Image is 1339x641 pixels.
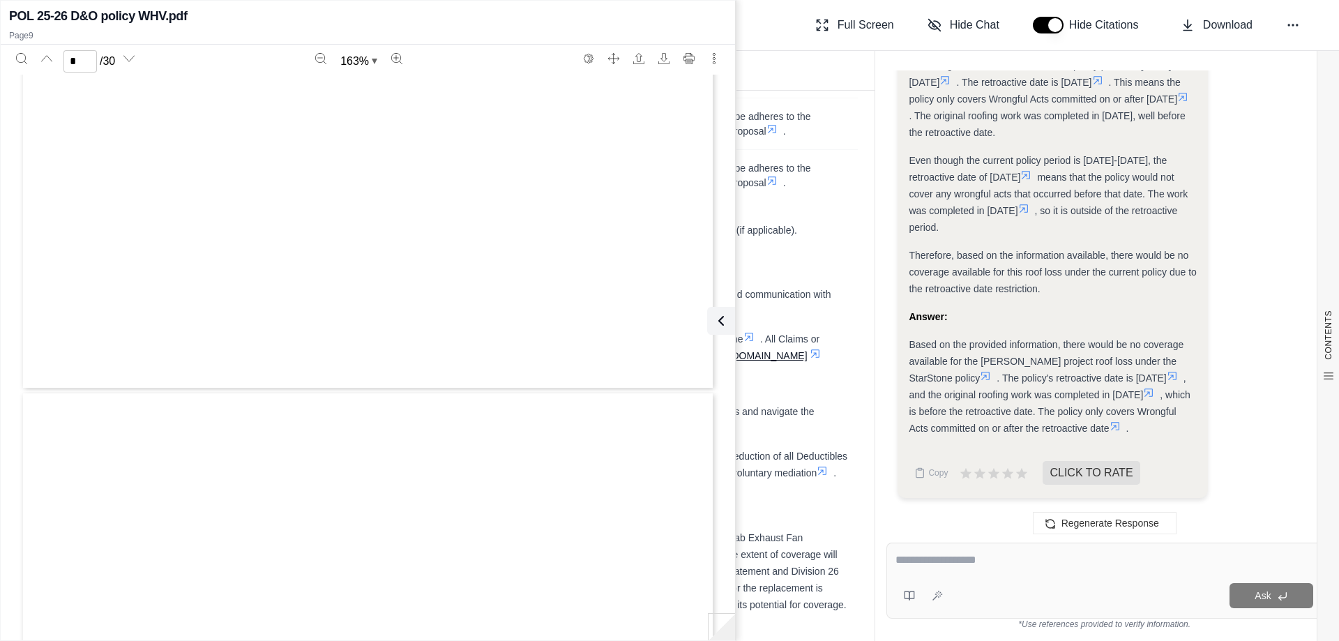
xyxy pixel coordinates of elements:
[950,17,999,33] span: Hide Chat
[603,47,625,70] button: Full screen
[386,47,408,70] button: Zoom in
[909,43,1160,71] span: Okay, let's start with the policy period and retroactive date. According to the declarations
[10,47,33,70] button: Search
[909,60,1185,88] span: , the policy period is [DATE], to [DATE]
[211,406,815,434] span: Consult with legal counsel experienced in construction and insurance law to assess the claim's me...
[1043,461,1140,485] span: CLICK TO RATE
[335,50,383,73] button: Zoom document
[922,11,1005,39] button: Hide Chat
[654,111,811,137] span: Ensure project scope adheres to the exclusions in the proposal
[1069,17,1147,33] span: Hide Citations
[909,372,1186,400] span: , and the original roofing work was completed in [DATE]
[654,163,811,188] span: Ensure project scope adheres to the exclusions in the proposal
[810,11,900,39] button: Full Screen
[1323,310,1334,360] span: CONTENTS
[783,177,786,188] span: .
[1230,583,1313,608] button: Ask
[628,47,650,70] button: Open file
[886,619,1322,630] div: *Use references provided to verify information.
[909,77,1180,105] span: . This means the policy only covers Wrongful Acts committed on or after [DATE]
[577,47,600,70] button: Switch to the dark theme
[833,467,836,478] span: .
[736,225,797,236] span: (if applicable).
[36,47,58,70] button: Previous page
[783,126,786,137] span: .
[1061,518,1159,529] span: Regenerate Response
[909,311,947,322] strong: Answer:
[909,155,1167,183] span: Even though the current policy period is [DATE]-[DATE], the retroactive date of [DATE]
[909,250,1196,294] span: Therefore, based on the information available, there would be no coverage available for this roof...
[1175,11,1258,39] button: Download
[118,47,140,70] button: Next page
[909,389,1190,434] span: , which is before the retroactive date. The policy only covers Wrongful Acts committed on or afte...
[1126,423,1129,434] span: .
[340,53,369,70] span: 163 %
[9,6,187,26] h2: POL 25-26 D&O policy WHV.pdf
[63,50,97,73] input: Enter a page number
[195,566,839,594] span: , such as those related to Asbestos Abatement and Division 26 Electrical issues specifically excl...
[9,30,727,41] p: Page 9
[909,110,1185,138] span: . The original roofing work was completed in [DATE], well before the retroactive date.
[909,172,1188,216] span: means that the policy would not cover any wrongful acts that occurred before that date. The work ...
[310,47,332,70] button: Zoom out
[928,467,948,478] span: Copy
[909,205,1177,233] span: , so it is outside of the retroactive period.
[956,77,1091,88] span: . The retroactive date is [DATE]
[1033,512,1177,534] button: Regenerate Response
[1255,590,1271,601] span: Ask
[1203,17,1253,33] span: Download
[997,372,1166,384] span: . The policy's retroactive date is [DATE]
[678,47,700,70] button: Print
[909,339,1183,384] span: Based on the provided information, there would be no coverage available for the [PERSON_NAME] pro...
[703,47,725,70] button: More actions
[838,17,894,33] span: Full Screen
[653,47,675,70] button: Download
[100,53,115,70] span: / 30
[909,459,953,487] button: Copy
